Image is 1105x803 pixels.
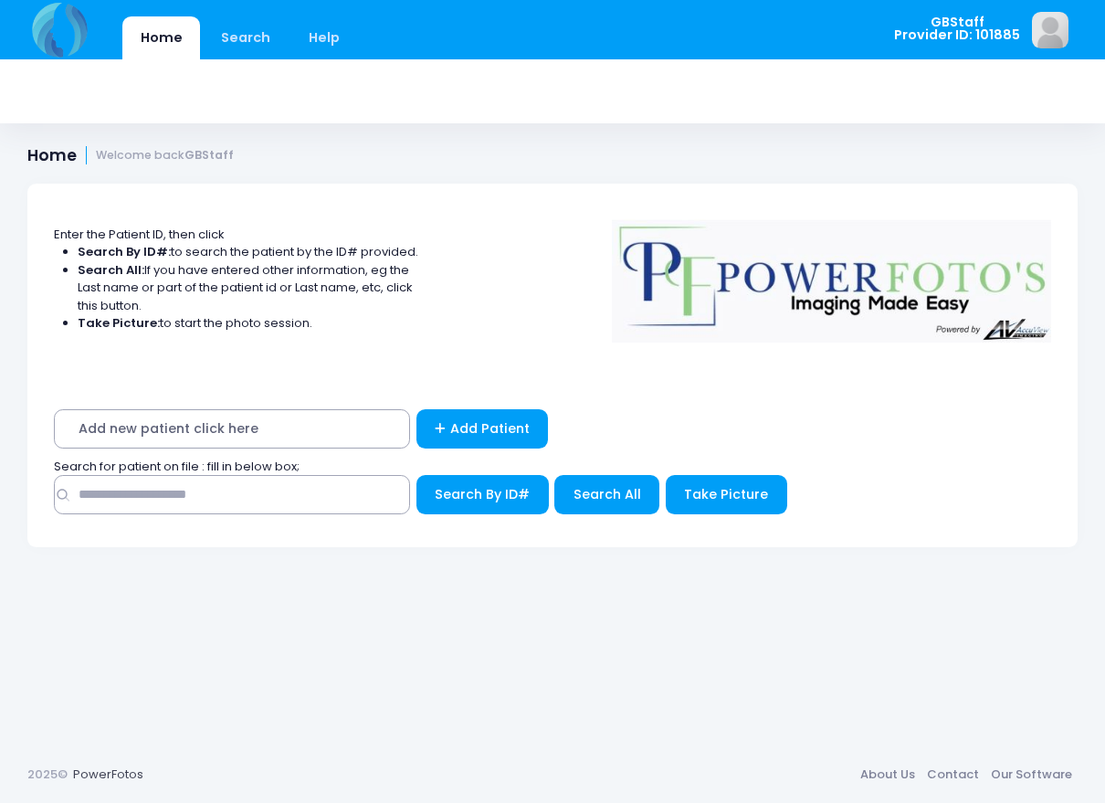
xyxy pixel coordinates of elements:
[78,243,419,261] li: to search the patient by the ID# provided.
[291,16,358,59] a: Help
[604,207,1060,343] img: Logo
[416,409,549,449] a: Add Patient
[73,766,143,783] a: PowerFotos
[921,758,984,791] a: Contact
[78,314,160,332] strong: Take Picture:
[78,261,144,279] strong: Search All:
[984,758,1078,791] a: Our Software
[684,485,768,503] span: Take Picture
[574,485,641,503] span: Search All
[416,475,549,514] button: Search By ID#
[666,475,787,514] button: Take Picture
[78,243,171,260] strong: Search By ID#:
[54,226,225,243] span: Enter the Patient ID, then click
[27,146,234,165] h1: Home
[96,149,234,163] small: Welcome back
[1032,12,1068,48] img: image
[184,147,234,163] strong: GBStaff
[78,261,419,315] li: If you have entered other information, eg the Last name or part of the patient id or Last name, e...
[894,16,1020,42] span: GBStaff Provider ID: 101885
[78,314,419,333] li: to start the photo session.
[435,485,530,503] span: Search By ID#
[54,458,300,475] span: Search for patient on file : fill in below box;
[554,475,659,514] button: Search All
[54,409,410,449] span: Add new patient click here
[27,766,68,783] span: 2025©
[854,758,921,791] a: About Us
[203,16,288,59] a: Search
[122,16,200,59] a: Home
